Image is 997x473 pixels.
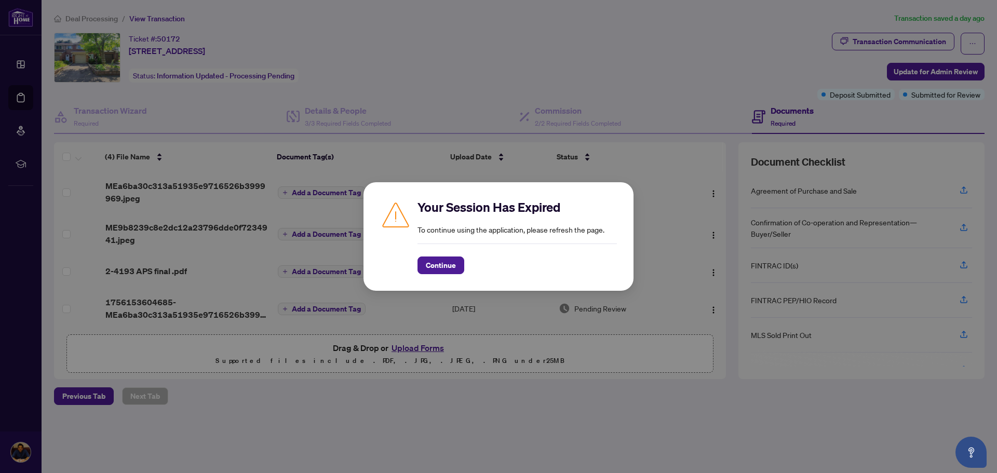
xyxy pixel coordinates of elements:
span: Continue [426,257,456,274]
button: Open asap [955,437,987,468]
img: Caution icon [380,199,411,230]
h2: Your Session Has Expired [417,199,617,215]
button: Continue [417,256,464,274]
div: To continue using the application, please refresh the page. [417,199,617,274]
